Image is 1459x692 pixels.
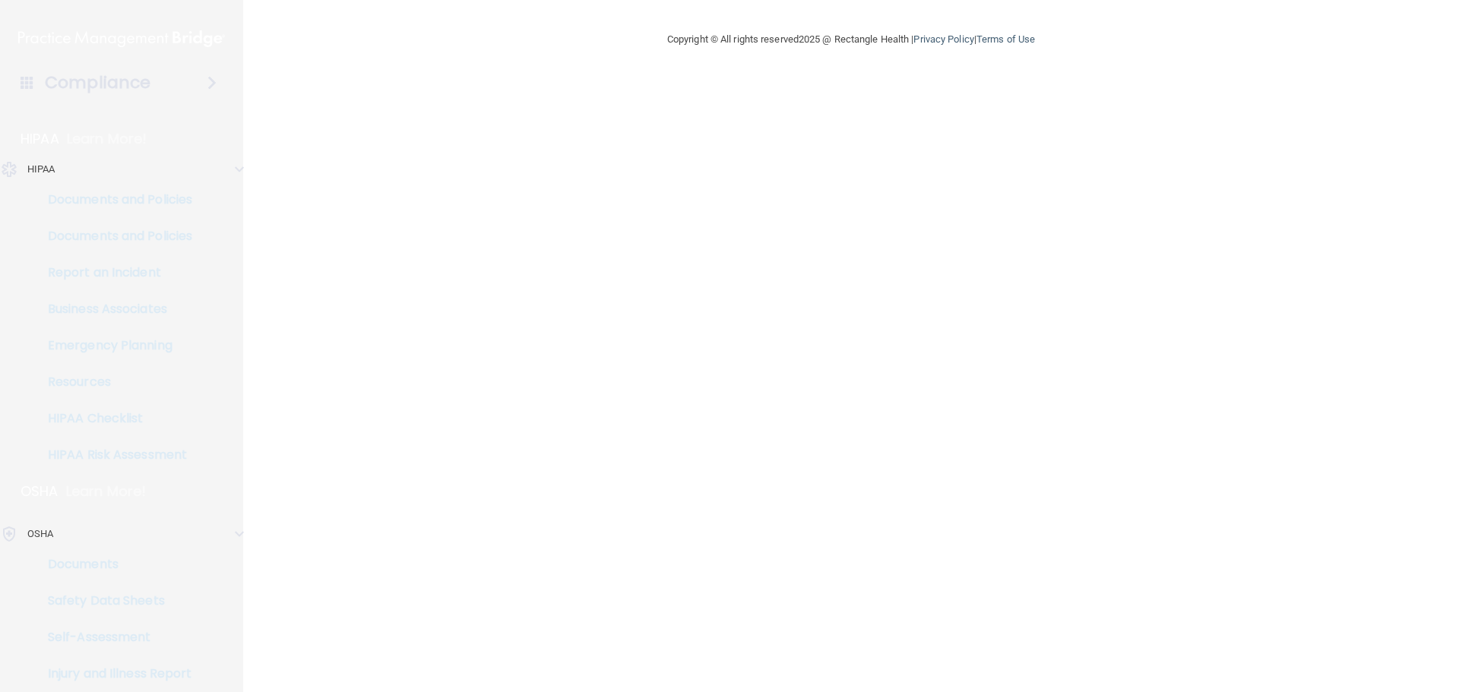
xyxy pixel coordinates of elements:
p: OSHA [27,525,53,543]
p: HIPAA [21,130,59,148]
p: HIPAA Checklist [10,411,217,426]
p: Emergency Planning [10,338,217,353]
p: OSHA [21,482,59,501]
a: Privacy Policy [913,33,973,45]
p: HIPAA Risk Assessment [10,447,217,463]
h4: Compliance [45,72,150,93]
p: Report an Incident [10,265,217,280]
p: Documents and Policies [10,229,217,244]
p: Learn More! [67,130,147,148]
p: Resources [10,374,217,390]
p: Documents and Policies [10,192,217,207]
a: Terms of Use [976,33,1035,45]
p: Self-Assessment [10,630,217,645]
p: Injury and Illness Report [10,666,217,681]
div: Copyright © All rights reserved 2025 @ Rectangle Health | | [574,15,1128,64]
p: Business Associates [10,302,217,317]
p: Documents [10,557,217,572]
p: Safety Data Sheets [10,593,217,608]
img: PMB logo [18,24,225,54]
p: HIPAA [27,160,55,179]
p: Learn More! [66,482,147,501]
